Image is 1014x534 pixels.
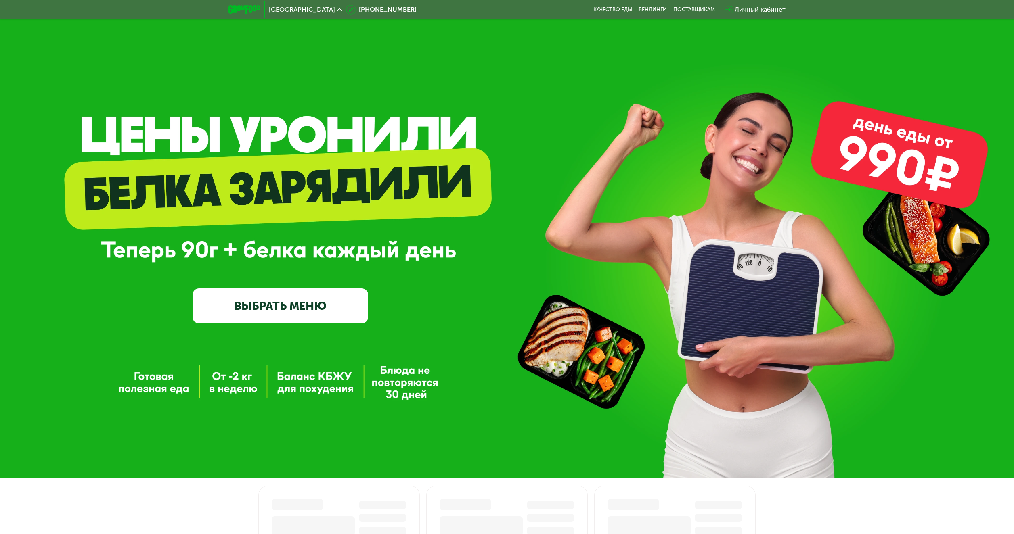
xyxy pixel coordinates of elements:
div: поставщикам [673,6,715,13]
a: ВЫБРАТЬ МЕНЮ [193,288,368,323]
a: [PHONE_NUMBER] [346,5,417,15]
div: Личный кабинет [735,5,786,15]
a: Качество еды [593,6,632,13]
span: [GEOGRAPHIC_DATA] [269,6,335,13]
a: Вендинги [639,6,667,13]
